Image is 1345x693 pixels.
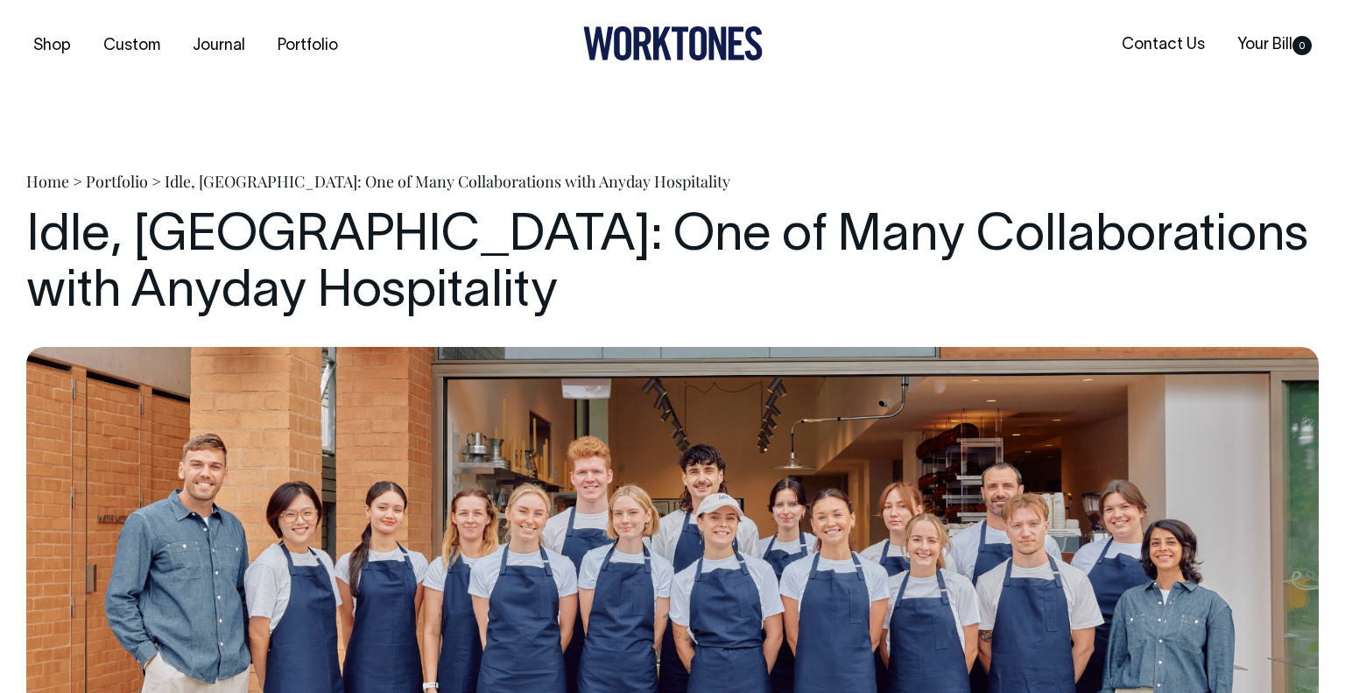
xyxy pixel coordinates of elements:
[186,32,252,60] a: Journal
[26,209,1319,322] h1: Idle, [GEOGRAPHIC_DATA]: One of Many Collaborations with Anyday Hospitality
[26,171,69,192] a: Home
[1230,31,1319,60] a: Your Bill0
[73,171,82,192] span: >
[86,171,148,192] a: Portfolio
[1292,36,1312,55] span: 0
[165,171,730,192] span: Idle, [GEOGRAPHIC_DATA]: One of Many Collaborations with Anyday Hospitality
[271,32,345,60] a: Portfolio
[26,32,78,60] a: Shop
[1115,31,1212,60] a: Contact Us
[151,171,161,192] span: >
[96,32,167,60] a: Custom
